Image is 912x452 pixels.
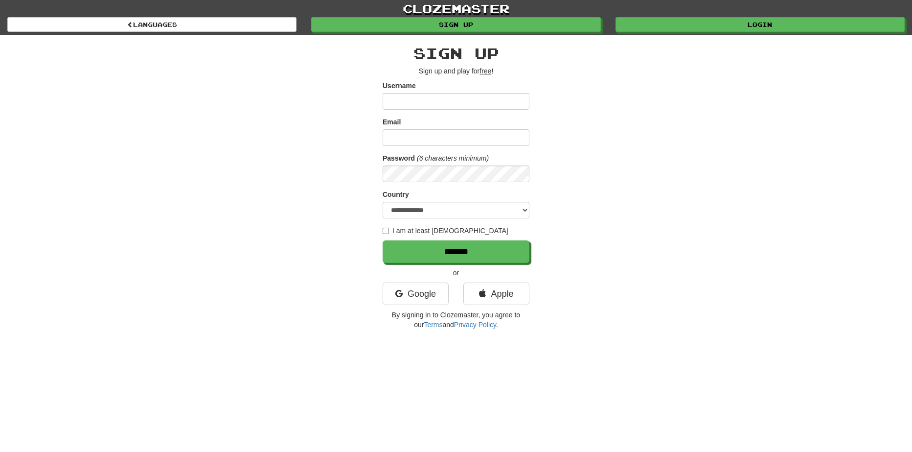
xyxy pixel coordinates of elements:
[383,153,415,163] label: Password
[383,228,389,234] input: I am at least [DEMOGRAPHIC_DATA]
[417,154,489,162] em: (6 characters minimum)
[479,67,491,75] u: free
[616,17,905,32] a: Login
[383,66,529,76] p: Sign up and play for !
[311,17,600,32] a: Sign up
[383,45,529,61] h2: Sign up
[454,321,496,329] a: Privacy Policy
[424,321,442,329] a: Terms
[383,190,409,199] label: Country
[463,283,529,305] a: Apple
[7,17,296,32] a: Languages
[383,310,529,330] p: By signing in to Clozemaster, you agree to our and .
[383,81,416,91] label: Username
[383,226,508,236] label: I am at least [DEMOGRAPHIC_DATA]
[383,268,529,278] p: or
[383,283,449,305] a: Google
[383,117,401,127] label: Email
